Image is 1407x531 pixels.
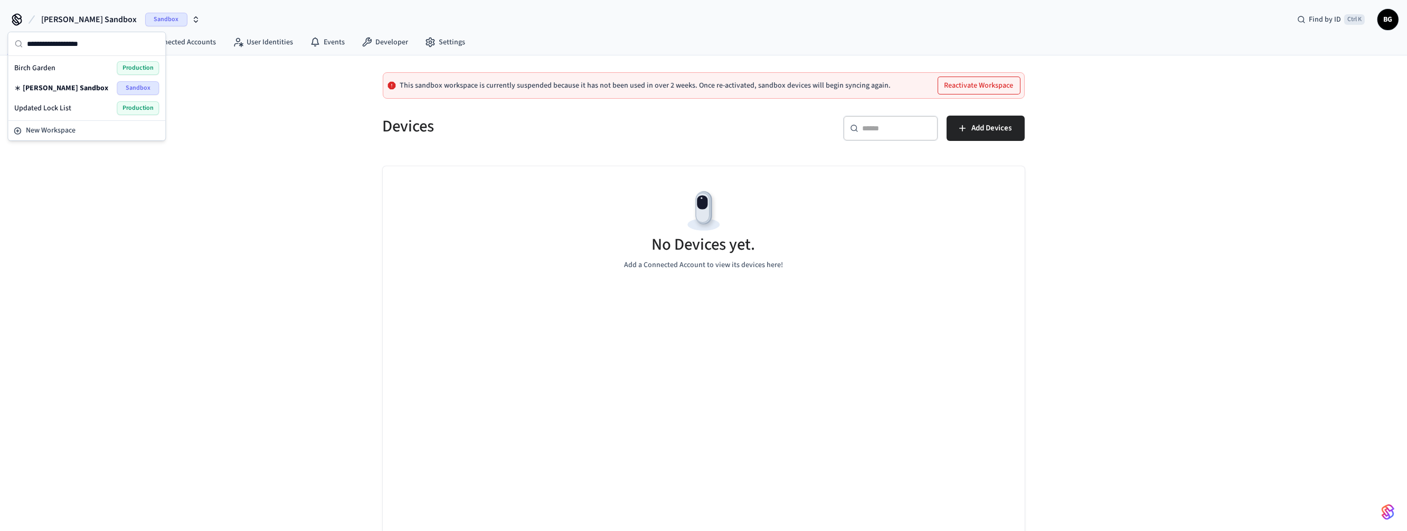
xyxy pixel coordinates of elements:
a: Settings [417,33,474,52]
a: Events [301,33,353,52]
span: Find by ID [1309,14,1341,25]
button: New Workspace [9,122,164,139]
button: Add Devices [947,116,1025,141]
button: BG [1377,9,1399,30]
span: New Workspace [26,125,75,136]
span: Production [117,61,159,75]
a: User Identities [224,33,301,52]
span: Add Devices [972,121,1012,135]
span: Production [117,101,159,115]
span: Sandbox [117,81,159,95]
h5: No Devices yet. [652,234,756,255]
p: This sandbox workspace is currently suspended because it has not been used in over 2 weeks. Once ... [400,81,891,90]
span: Updated Lock List [14,103,71,113]
span: Ctrl K [1344,14,1365,25]
span: Sandbox [145,13,187,26]
h5: Devices [383,116,697,137]
p: Add a Connected Account to view its devices here! [624,260,783,271]
span: [PERSON_NAME] Sandbox [23,83,108,93]
span: [PERSON_NAME] Sandbox [41,13,137,26]
div: Suggestions [8,56,165,120]
a: Developer [353,33,417,52]
div: Find by IDCtrl K [1289,10,1373,29]
span: BG [1378,10,1397,29]
a: Connected Accounts [129,33,224,52]
img: Devices Empty State [680,187,728,235]
span: Birch Garden [14,63,55,73]
img: SeamLogoGradient.69752ec5.svg [1382,504,1394,520]
button: Reactivate Workspace [938,77,1020,94]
